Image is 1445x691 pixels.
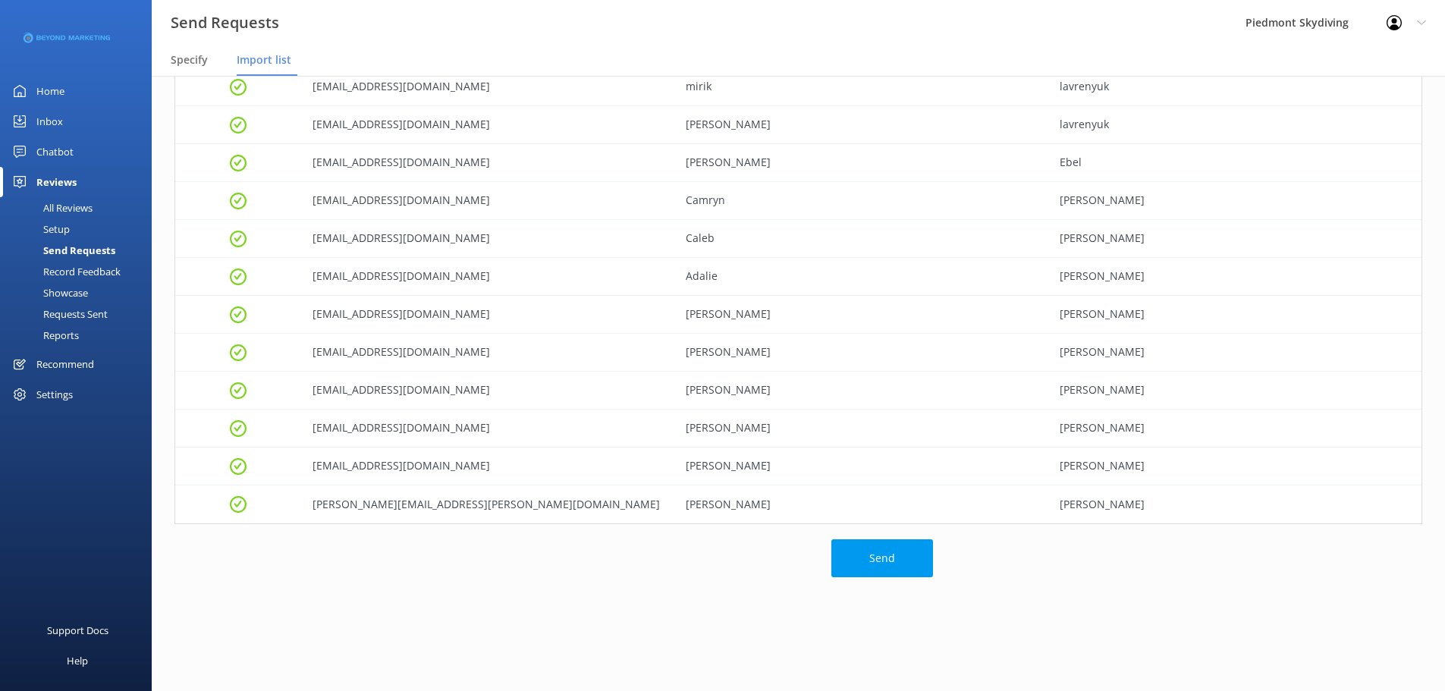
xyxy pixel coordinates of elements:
div: Chatbot [36,137,74,167]
div: Harrison [1048,258,1421,296]
a: Reports [9,325,152,346]
div: carvernatalie4250@gmail.com [301,410,674,448]
div: Hurtado [1048,372,1421,410]
div: Samantha [674,296,1048,334]
a: All Reviews [9,197,152,218]
a: Send Requests [9,240,152,261]
h3: Send Requests [171,11,279,35]
div: Showcase [9,282,88,303]
div: Humphrey [1048,220,1421,258]
div: leahmsechrist8906@gmail.com [301,448,674,485]
a: Record Feedback [9,261,152,282]
div: Ebel [1048,144,1421,182]
div: Home [36,76,64,106]
div: craftsnkidz@gmail.com [301,220,674,258]
div: Inbox [36,106,63,137]
div: Binkley [1048,334,1421,372]
img: 3-1676954853.png [23,26,110,51]
div: sarah.l.unger@icloud.com [301,485,674,523]
div: tatyanayukhnyuk@gmail.com [301,106,674,144]
div: Abigail [674,144,1048,182]
div: Reviews [36,167,77,197]
a: Requests Sent [9,303,152,325]
div: Requests Sent [9,303,108,325]
div: Sarah [674,485,1048,523]
div: Help [67,645,88,676]
button: Send [831,539,933,577]
div: m.mltexpress@Gmail.com [301,68,674,106]
div: Carver [1048,410,1421,448]
div: gibsonsamantha110157@gmail.com [301,296,674,334]
div: John [674,334,1048,372]
div: All Reviews [9,197,93,218]
div: lavrenyuk [1048,106,1421,144]
span: Specify [171,52,208,68]
div: Adalie [674,258,1048,296]
div: Support Docs [47,615,108,645]
div: mirik [674,68,1048,106]
div: Gibson [1048,296,1421,334]
div: Send Requests [9,240,115,261]
div: Recommend [36,349,94,379]
div: jbinkley94@yahoo.com [301,334,674,372]
div: Sechrist [1048,448,1421,485]
div: Setup [9,218,70,240]
div: Settings [36,379,73,410]
div: Unger [1048,485,1421,523]
div: Reports [9,325,79,346]
a: Showcase [9,282,152,303]
div: Leah [674,448,1048,485]
div: cpbuyea16@gmail.com [301,182,674,220]
div: Camryn [674,182,1048,220]
div: Record Feedback [9,261,121,282]
a: Setup [9,218,152,240]
div: Natalie [674,410,1048,448]
div: harrisonadalie@yahoo.com [301,258,674,296]
div: Buyea [1048,182,1421,220]
div: abigailebel17@gmail.com [301,144,674,182]
div: Caleb [674,220,1048,258]
div: lavrenyuk [1048,68,1421,106]
div: tatyana [674,106,1048,144]
div: Johan sebastian [674,372,1048,410]
div: johanhurtado4035@gmail.com [301,372,674,410]
span: Import list [237,52,291,68]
